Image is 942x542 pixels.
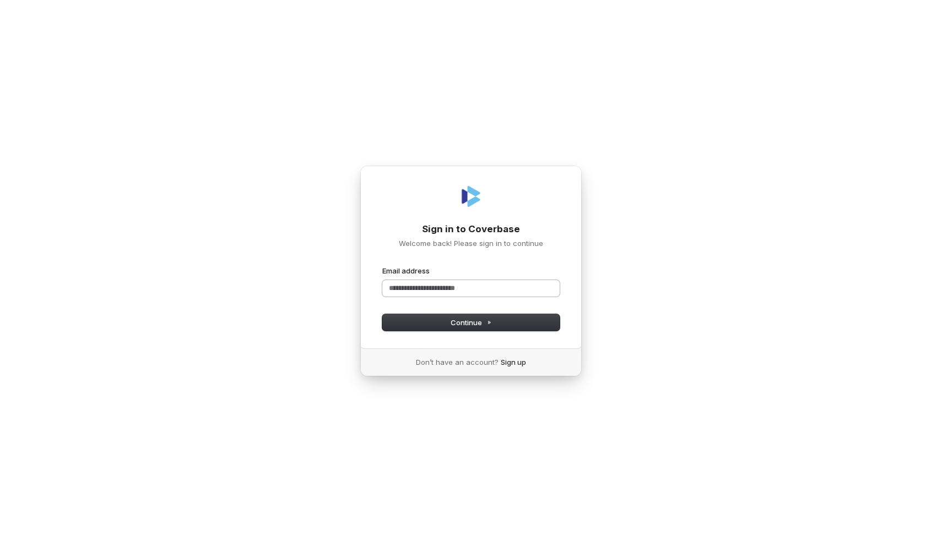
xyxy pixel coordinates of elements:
h1: Sign in to Coverbase [382,223,560,236]
p: Welcome back! Please sign in to continue [382,238,560,248]
span: Don’t have an account? [416,357,499,367]
button: Continue [382,314,560,331]
label: Email address [382,266,430,276]
a: Sign up [501,357,526,367]
img: Coverbase [458,183,484,210]
span: Continue [451,317,492,327]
